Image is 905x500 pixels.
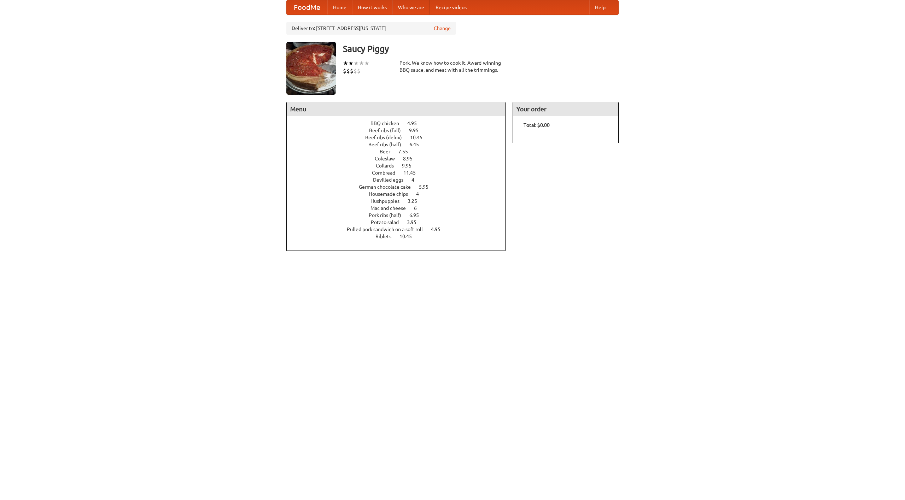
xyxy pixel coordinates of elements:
span: Pork ribs (half) [369,212,408,218]
a: Potato salad 3.95 [371,219,430,225]
a: Mac and cheese 6 [370,205,430,211]
span: Housemade chips [369,191,415,197]
a: Beef ribs (half) 6.45 [368,142,432,147]
li: ★ [343,59,348,67]
h4: Your order [513,102,618,116]
a: Pulled pork sandwich on a soft roll 4.95 [347,227,454,232]
a: Who we are [392,0,430,14]
span: 4 [416,191,426,197]
span: 3.25 [408,198,424,204]
a: Home [327,0,352,14]
a: Beer 7.55 [380,149,421,154]
span: Devilled eggs [373,177,410,183]
span: Riblets [375,234,398,239]
span: 4.95 [407,120,424,126]
div: Deliver to: [STREET_ADDRESS][US_STATE] [286,22,456,35]
a: Housemade chips 4 [369,191,432,197]
a: Change [434,25,451,32]
a: Recipe videos [430,0,472,14]
span: Hushpuppies [370,198,407,204]
a: Beef ribs (full) 9.95 [369,128,432,133]
span: 4.95 [431,227,448,232]
span: 7.55 [398,149,415,154]
li: ★ [348,59,354,67]
a: German chocolate cake 5.95 [359,184,442,190]
a: Collards 9.95 [376,163,425,169]
a: Riblets 10.45 [375,234,425,239]
span: Beef ribs (half) [368,142,408,147]
li: $ [357,67,361,75]
a: Beef ribs (delux) 10.45 [365,135,436,140]
span: Collards [376,163,401,169]
a: Help [589,0,611,14]
li: ★ [364,59,369,67]
li: $ [346,67,350,75]
li: ★ [359,59,364,67]
span: Pulled pork sandwich on a soft roll [347,227,430,232]
span: German chocolate cake [359,184,418,190]
li: ★ [354,59,359,67]
span: Mac and cheese [370,205,413,211]
a: Coleslaw 8.95 [375,156,426,161]
span: Beef ribs (delux) [365,135,409,140]
span: Cornbread [372,170,402,176]
span: 10.45 [399,234,419,239]
span: Coleslaw [375,156,402,161]
span: Beef ribs (full) [369,128,408,133]
a: How it works [352,0,392,14]
li: $ [354,67,357,75]
a: Hushpuppies 3.25 [370,198,430,204]
span: Potato salad [371,219,406,225]
span: 9.95 [402,163,419,169]
span: 10.45 [410,135,430,140]
span: 11.45 [403,170,423,176]
div: Pork. We know how to cook it. Award-winning BBQ sauce, and meat with all the trimmings. [399,59,506,73]
a: Devilled eggs 4 [373,177,427,183]
a: FoodMe [287,0,327,14]
a: BBQ chicken 4.95 [370,120,430,126]
a: Cornbread 11.45 [372,170,429,176]
b: Total: $0.00 [524,122,550,128]
li: $ [350,67,354,75]
span: 6.45 [409,142,426,147]
span: 6.95 [409,212,426,218]
span: 4 [411,177,421,183]
img: angular.jpg [286,42,336,95]
li: $ [343,67,346,75]
span: Beer [380,149,397,154]
h3: Saucy Piggy [343,42,619,56]
span: 6 [414,205,424,211]
span: BBQ chicken [370,120,406,126]
h4: Menu [287,102,505,116]
a: Pork ribs (half) 6.95 [369,212,432,218]
span: 9.95 [409,128,426,133]
span: 3.95 [407,219,424,225]
span: 8.95 [403,156,420,161]
span: 5.95 [419,184,436,190]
